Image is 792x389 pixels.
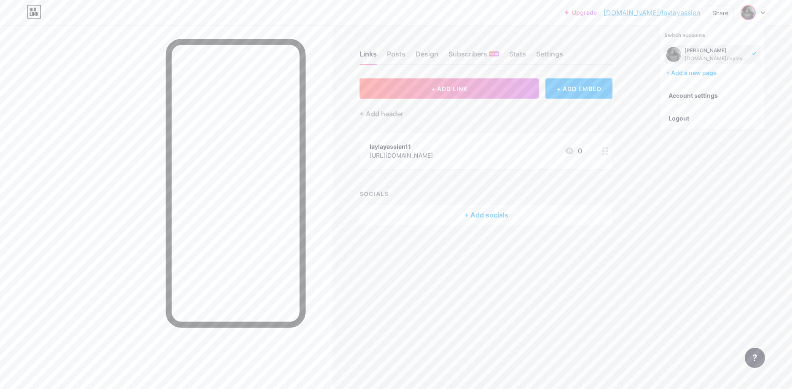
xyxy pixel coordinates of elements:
[360,49,377,64] div: Links
[660,84,765,107] a: Account settings
[712,8,728,17] div: Share
[666,69,760,77] div: + Add a new page
[660,107,765,130] li: Logout
[416,49,438,64] div: Design
[431,85,467,92] span: + ADD LINK
[664,32,705,38] span: Switch accounts
[564,146,582,156] div: 0
[360,205,612,225] div: + Add socials
[360,78,539,99] button: + ADD LINK
[545,78,612,99] div: + ADD EMBED
[509,49,526,64] div: Stats
[360,189,612,198] div: SOCIALS
[565,9,597,16] a: Upgrade
[360,109,403,119] div: + Add header
[490,51,498,56] span: NEW
[536,49,563,64] div: Settings
[685,47,749,54] div: [PERSON_NAME]
[666,47,681,62] img: laylayassien
[685,55,749,62] div: [DOMAIN_NAME]/laylayassien
[370,151,433,160] div: [URL][DOMAIN_NAME]
[448,49,499,64] div: Subscribers
[604,8,700,18] a: [DOMAIN_NAME]/laylayassien
[741,6,755,19] img: laylayassien
[370,142,433,151] div: laylayassien11
[387,49,405,64] div: Posts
